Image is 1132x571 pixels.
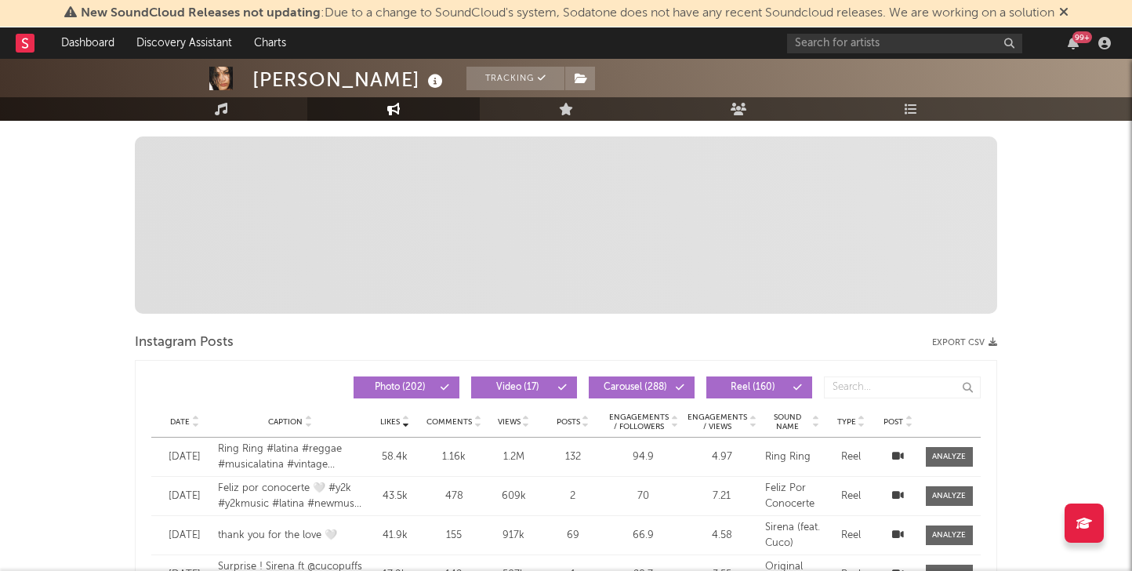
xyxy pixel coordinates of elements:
span: Photo ( 202 ) [364,383,436,392]
div: 609k [489,489,538,504]
button: Tracking [466,67,564,90]
a: Dashboard [50,27,125,59]
div: 69 [546,528,600,544]
div: [DATE] [159,449,210,465]
div: 2 [546,489,600,504]
button: Photo(202) [354,376,459,398]
div: 1.2M [489,449,538,465]
div: Feliz Por Conocerte [765,481,820,511]
div: [DATE] [159,489,210,504]
div: 58.4k [371,449,419,465]
span: Views [498,417,521,427]
span: Date [170,417,190,427]
button: Carousel(288) [589,376,695,398]
span: Posts [557,417,580,427]
button: 99+ [1068,37,1079,49]
span: Caption [268,417,303,427]
span: Post [883,417,903,427]
span: Likes [380,417,400,427]
div: 917k [489,528,538,544]
div: Sirena (feat. Cuco) [765,520,820,551]
span: : Due to a change to SoundCloud's system, Sodatone does not have any recent Soundcloud releases. ... [81,7,1054,20]
span: Reel ( 160 ) [717,383,789,392]
span: Instagram Posts [135,333,234,352]
div: 41.9k [371,528,419,544]
div: 478 [426,489,481,504]
div: 4.97 [687,449,757,465]
span: Dismiss [1059,7,1069,20]
div: Reel [828,489,875,504]
span: Sound Name [765,413,811,431]
div: 155 [426,528,481,544]
div: 43.5k [371,489,419,504]
a: Charts [243,27,297,59]
div: [DATE] [159,528,210,544]
div: 66.9 [608,528,679,544]
span: Video ( 17 ) [481,383,553,392]
button: Video(17) [471,376,577,398]
div: 1.16k [426,449,481,465]
div: Feliz por conocerte 🤍 #y2k #y2kmusic #latina #newmusic #musicalatina #vintage #poplatino #nikorub... [218,481,363,511]
span: Type [837,417,856,427]
button: Export CSV [932,338,997,347]
div: 70 [608,489,679,504]
div: 99 + [1072,31,1092,43]
span: Engagements / Views [687,413,748,431]
a: Discovery Assistant [125,27,243,59]
div: Reel [828,449,875,465]
span: Engagements / Followers [608,413,669,431]
span: Comments [426,417,472,427]
div: 7.21 [687,489,757,504]
button: Reel(160) [706,376,812,398]
div: 132 [546,449,600,465]
div: 94.9 [608,449,679,465]
input: Search... [824,376,981,398]
div: Ring Ring [765,449,820,465]
div: Reel [828,528,875,544]
div: Ring Ring #latina #reggae #musicalatina #vintage #themarias #kaliuchis #y2kaesthetic #y2k [218,442,363,472]
input: Search for artists [787,34,1022,53]
span: Carousel ( 288 ) [599,383,671,392]
div: thank you for the love 🤍 [218,528,363,544]
span: New SoundCloud Releases not updating [81,7,321,20]
div: 4.58 [687,528,757,544]
div: [PERSON_NAME] [252,67,447,93]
